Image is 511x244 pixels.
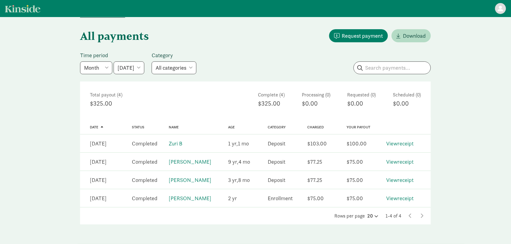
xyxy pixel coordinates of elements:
[90,99,241,108] div: $325.00
[347,91,376,99] div: Requested (0)
[169,158,212,165] a: [PERSON_NAME]
[90,139,107,148] div: [DATE]
[307,176,322,184] div: $77.25
[132,158,157,165] span: Completed
[132,140,157,147] span: Completed
[268,139,285,148] div: Deposit
[228,125,235,129] a: Age
[228,158,238,165] span: 9
[347,176,363,184] div: $75.00
[347,139,367,148] div: $100.00
[329,29,388,42] button: Request payment
[302,91,330,99] div: Processing (0)
[386,195,414,202] a: Viewreceipt
[386,140,414,147] a: Viewreceipt
[403,32,426,40] span: Download
[268,158,285,166] div: Deposit
[368,212,379,220] div: 20
[393,91,421,99] div: Scheduled (0)
[169,125,179,129] a: Name
[228,195,237,202] span: 2
[228,176,238,183] span: 3
[386,176,414,183] a: Viewreceipt
[90,194,107,202] div: [DATE]
[238,158,250,165] span: 4
[307,125,324,129] a: Charged
[258,91,285,99] div: Complete (4)
[90,125,98,129] span: Date
[354,62,431,74] input: Search payments...
[393,99,421,108] div: $0.00
[268,125,286,129] a: Category
[481,215,511,244] iframe: Chat Widget
[90,158,107,166] div: [DATE]
[90,91,241,99] div: Total payout (4)
[132,195,157,202] span: Completed
[347,99,376,108] div: $0.00
[238,176,250,183] span: 8
[307,158,322,166] div: $77.25
[302,99,330,108] div: $0.00
[80,212,431,220] div: Rows per page 1-4 of 4
[152,52,196,59] label: Category
[169,195,212,202] a: [PERSON_NAME]
[347,158,363,166] div: $75.00
[342,32,383,40] span: Request payment
[80,25,254,47] h1: All payments
[90,176,107,184] div: [DATE]
[307,194,324,202] div: $75.00
[347,194,363,202] div: $75.00
[169,140,183,147] a: Zuri B
[132,176,157,183] span: Completed
[307,139,327,148] div: $103.00
[90,125,103,129] a: Date
[268,176,285,184] div: Deposit
[347,125,371,129] a: Your payout
[169,176,212,183] a: [PERSON_NAME]
[238,140,249,147] span: 1
[392,29,431,42] a: Download
[258,99,285,108] div: $325.00
[228,140,238,147] span: 1
[268,194,293,202] div: Enrollment
[132,125,144,129] a: Status
[80,52,144,59] label: Time period
[386,158,414,165] a: Viewreceipt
